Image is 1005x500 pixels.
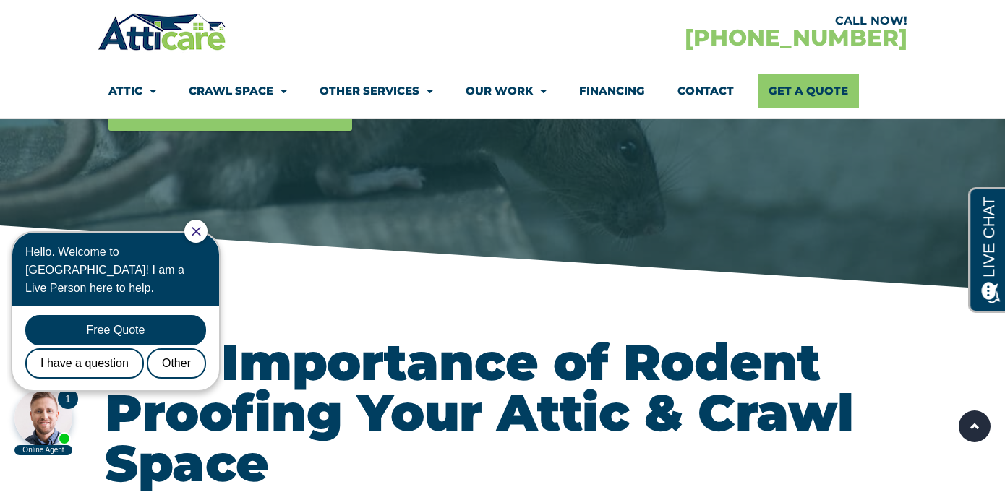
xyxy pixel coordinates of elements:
a: Contact [677,74,734,108]
nav: Menu [108,74,897,108]
a: Get A Quote [758,74,859,108]
a: Other Services [320,74,433,108]
a: Our Work [466,74,547,108]
div: Free Quote [18,97,199,127]
a: Attic [108,74,156,108]
a: Crawl Space [189,74,287,108]
div: Hello. Welcome to [GEOGRAPHIC_DATA]! I am a Live Person here to help. [18,25,199,79]
iframe: Chat Invitation [7,218,239,457]
div: Online Agent [7,227,65,237]
div: CALL NOW! [502,15,907,27]
div: Close Chat [177,1,200,25]
a: Close Chat [184,9,194,18]
div: Other [140,130,199,160]
h2: The Importance of Rodent Proofing Your Attic & Crawl Space [105,337,900,488]
a: Financing [579,74,645,108]
div: I have a question [18,130,137,160]
span: Opens a chat window [35,12,116,30]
